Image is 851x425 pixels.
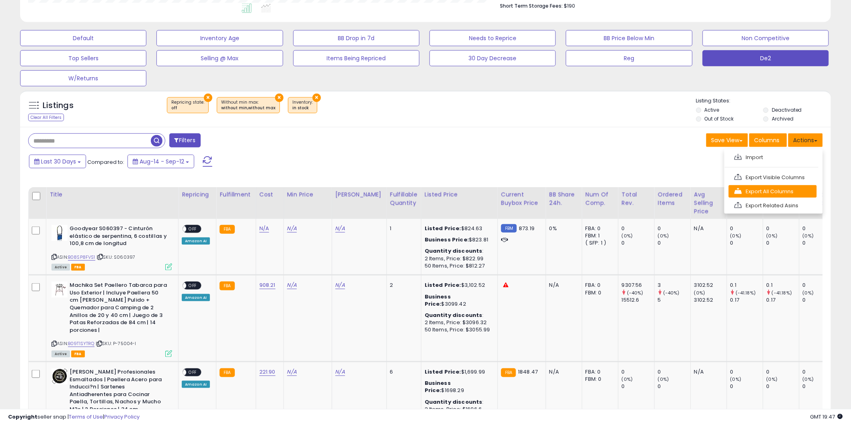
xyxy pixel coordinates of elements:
b: [PERSON_NAME] Profesionales Esmaltados | Paellera Acero para Inducci?n | Sartenes Antiadherentes ... [70,368,167,415]
button: BB Drop in 7d [293,30,419,46]
button: W/Returns [20,70,146,86]
span: 1848.47 [518,368,538,376]
small: (0%) [658,376,669,382]
div: 0% [549,225,576,232]
div: Listed Price [425,190,494,199]
small: (0%) [694,290,705,296]
button: De2 [703,50,829,66]
div: Fulfillable Quantity [390,190,418,207]
span: OFF [186,226,199,233]
label: Out of Stock [705,115,734,122]
a: N/A [335,225,345,233]
div: 0 [803,296,835,304]
img: 51YPo9MkAoL._SL40_.jpg [51,368,68,384]
div: 2 Items, Price: $822.99 [425,255,491,262]
a: 221.90 [259,368,275,376]
span: FBA [71,351,85,358]
div: ASIN: [51,225,172,270]
div: : [425,312,491,319]
div: [PERSON_NAME] [335,190,383,199]
div: off [171,105,204,111]
div: 0 [730,368,763,376]
div: Ordered Items [658,190,687,207]
small: FBA [220,282,234,290]
div: 0 [730,225,763,232]
div: 5 [658,296,691,304]
small: FBA [501,368,516,377]
div: 0 [658,383,691,390]
div: Amazon AI [182,237,210,245]
div: 0 [803,383,835,390]
a: N/A [259,225,269,233]
span: OFF [186,282,199,289]
label: Archived [772,115,793,122]
div: 50 Items, Price: $812.27 [425,262,491,270]
small: (0%) [767,376,778,382]
button: Top Sellers [20,50,146,66]
button: × [312,94,321,102]
div: FBM: 0 [586,289,612,296]
a: B08SP8FVS1 [68,254,95,261]
a: Export Visible Columns [729,171,817,184]
div: N/A [694,368,721,376]
div: 0 [803,225,835,232]
div: N/A [694,225,721,232]
small: (0%) [730,376,742,382]
div: 9307.56 [622,282,654,289]
b: Short Term Storage Fees: [500,2,563,9]
div: FBA: 0 [586,282,612,289]
div: 0 [730,383,763,390]
small: (-41.18%) [772,290,792,296]
span: Columns [754,136,780,144]
button: Inventory Age [156,30,283,46]
div: seller snap | | [8,413,140,421]
div: Repricing [182,190,213,199]
div: Clear All Filters [28,114,64,121]
button: Actions [788,133,823,147]
span: 2025-10-13 19:47 GMT [810,413,843,421]
img: 41ckbvWcgiL._SL40_.jpg [51,282,68,298]
div: 2 [390,282,415,289]
div: Cost [259,190,280,199]
div: 50 Items, Price: $3055.99 [425,326,491,333]
div: without min,without max [221,105,275,111]
small: (-40%) [663,290,680,296]
span: Without min max : [221,99,275,111]
div: Min Price [287,190,329,199]
div: Fulfillment [220,190,252,199]
img: 417RTDDfi0L._SL40_.jpg [51,225,68,241]
label: Active [705,106,719,113]
strong: Copyright [8,413,37,421]
small: (0%) [767,233,778,239]
button: Default [20,30,146,46]
div: 0.17 [767,296,799,304]
button: Reg [566,50,692,66]
div: : [425,247,491,255]
div: ( SFP: 1 ) [586,239,612,247]
small: FBM [501,224,517,233]
a: N/A [287,281,297,289]
small: (0%) [803,233,814,239]
div: 0 [622,368,654,376]
button: Non Competitive [703,30,829,46]
button: Aug-14 - Sep-12 [127,155,194,168]
span: | SKU: P-75004-I [96,340,136,347]
button: Items Being Repriced [293,50,419,66]
div: Num of Comp. [586,190,615,207]
div: 15512.6 [622,296,654,304]
a: Import [729,151,817,163]
div: $823.81 [425,236,491,243]
div: 3102.52 [694,296,727,304]
div: 6 [390,368,415,376]
button: Filters [169,133,201,147]
b: Business Price: [425,293,451,308]
small: (0%) [803,290,814,296]
div: 0 [767,239,799,247]
div: 0 [767,368,799,376]
div: 0.1 [730,282,763,289]
b: Quantity discounts [425,398,483,406]
div: FBA: 0 [586,368,612,376]
div: 0.17 [730,296,763,304]
div: : [425,398,491,406]
div: $3,102.52 [425,282,491,289]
